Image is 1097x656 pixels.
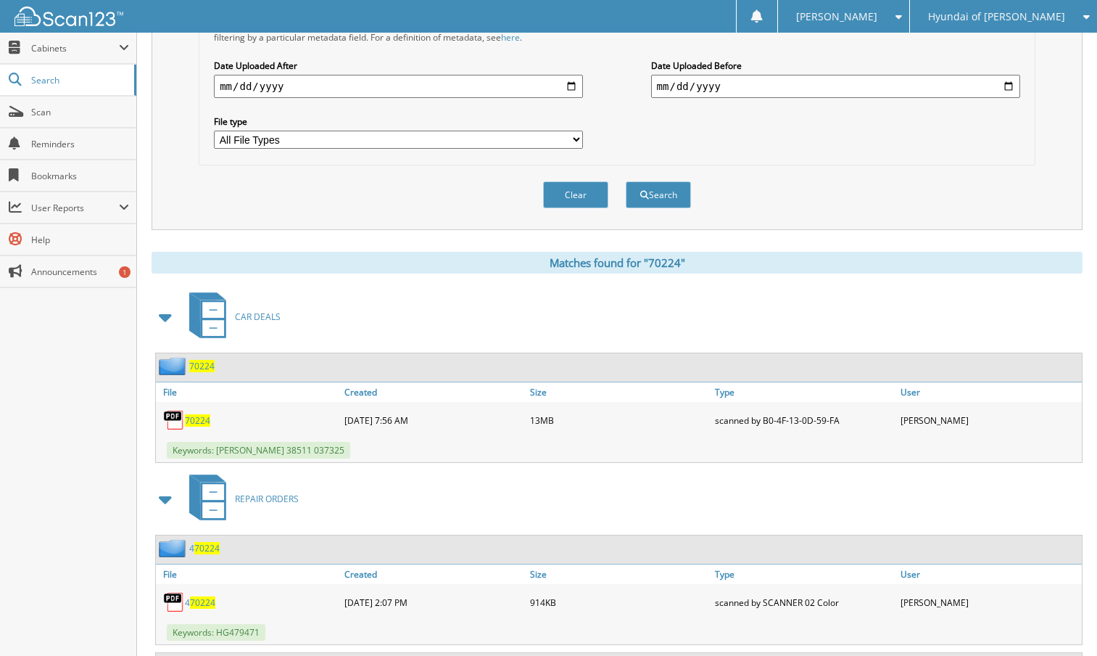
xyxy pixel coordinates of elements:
[190,596,215,609] span: 70224
[526,406,711,435] div: 13MB
[181,470,299,528] a: REPAIR ORDERS
[31,42,119,54] span: Cabinets
[163,591,185,613] img: PDF.png
[156,382,341,402] a: File
[235,311,281,323] span: CAR DEALS
[156,565,341,584] a: File
[185,414,210,427] a: 70224
[341,382,526,402] a: Created
[235,493,299,505] span: REPAIR ORDERS
[189,360,215,372] a: 70224
[543,181,608,208] button: Clear
[651,75,1020,98] input: end
[897,588,1082,617] div: [PERSON_NAME]
[711,382,896,402] a: Type
[152,252,1082,274] div: Matches found for "70224"
[167,442,350,459] span: Keywords: [PERSON_NAME] 38511 037325
[341,406,526,435] div: [DATE] 7:56 AM
[928,12,1065,21] span: Hyundai of [PERSON_NAME]
[189,542,220,554] a: 470224
[31,74,127,86] span: Search
[626,181,691,208] button: Search
[214,115,583,128] label: File type
[119,266,131,278] div: 1
[341,588,526,617] div: [DATE] 2:07 PM
[711,565,896,584] a: Type
[796,12,877,21] span: [PERSON_NAME]
[651,60,1020,72] label: Date Uploaded Before
[214,60,583,72] label: Date Uploaded After
[711,406,896,435] div: scanned by B0-4F-13-0D-59-FA
[194,542,220,554] span: 70224
[163,409,185,431] img: PDF.png
[31,138,129,150] span: Reminders
[31,234,129,246] span: Help
[897,406,1082,435] div: [PERSON_NAME]
[31,106,129,118] span: Scan
[15,7,123,26] img: scan123-logo-white.svg
[501,31,520,44] a: here
[526,588,711,617] div: 914KB
[526,565,711,584] a: Size
[31,266,129,278] span: Announcements
[31,170,129,182] span: Bookmarks
[167,624,265,641] span: Keywords: HG479471
[159,539,189,557] img: folder2.png
[185,596,215,609] a: 470224
[181,288,281,345] a: CAR DEALS
[214,75,583,98] input: start
[31,202,119,214] span: User Reports
[159,357,189,375] img: folder2.png
[526,382,711,402] a: Size
[897,565,1082,584] a: User
[711,588,896,617] div: scanned by SCANNER 02 Color
[897,382,1082,402] a: User
[341,565,526,584] a: Created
